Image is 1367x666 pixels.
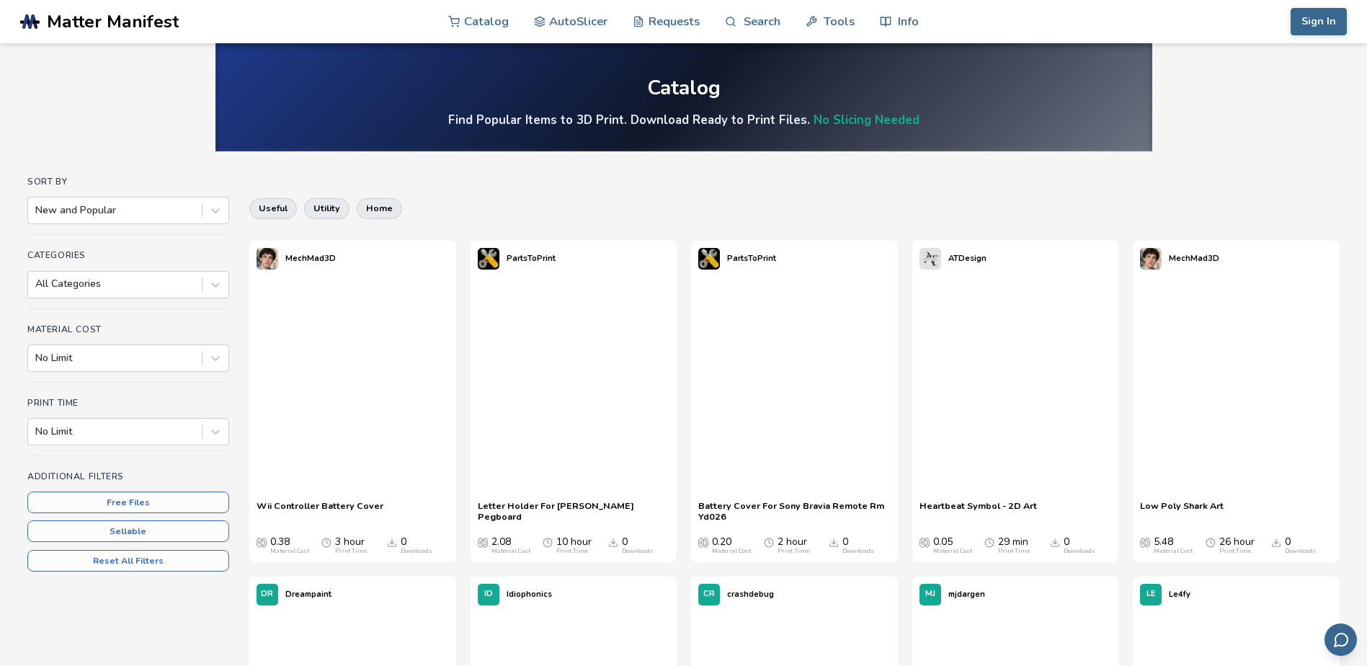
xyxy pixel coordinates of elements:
div: 3 hour [335,536,367,555]
div: 0.20 [712,536,751,555]
div: 0 [1285,536,1317,555]
span: Downloads [1271,536,1281,548]
a: Wii Controller Battery Cover [257,500,383,522]
div: Material Cost [1154,548,1193,555]
h4: Categories [27,250,229,260]
div: 0 [401,536,432,555]
img: MechMad3D's profile [1140,248,1162,270]
img: ATDesign's profile [920,248,941,270]
img: PartsToPrint's profile [478,248,499,270]
h4: Print Time [27,398,229,408]
span: Average Print Time [321,536,331,548]
div: Print Time [998,548,1030,555]
div: 2 hour [778,536,809,555]
div: Print Time [778,548,809,555]
div: Material Cost [270,548,309,555]
span: ID [484,590,493,599]
div: 0 [842,536,874,555]
div: Downloads [842,548,874,555]
div: Print Time [556,548,588,555]
span: LE [1146,590,1156,599]
button: useful [249,198,297,218]
button: Send feedback via email [1324,623,1357,656]
div: Material Cost [491,548,530,555]
span: CR [703,590,715,599]
div: Downloads [1285,548,1317,555]
input: All Categories [35,278,38,290]
div: 10 hour [556,536,592,555]
button: home [357,198,402,218]
p: Dreampaint [285,587,331,602]
span: Matter Manifest [47,12,179,32]
input: No Limit [35,352,38,364]
a: PartsToPrint's profilePartsToPrint [471,241,563,277]
a: MechMad3D's profileMechMad3D [1133,241,1226,277]
button: Sellable [27,520,229,542]
div: 0.38 [270,536,309,555]
a: No Slicing Needed [814,112,920,128]
span: Downloads [829,536,839,548]
img: MechMad3D's profile [257,248,278,270]
div: 0 [622,536,654,555]
span: Average Cost [257,536,267,548]
a: Low Poly Shark Art [1140,500,1224,522]
span: Average Print Time [764,536,774,548]
a: Heartbeat Symbol - 2D Art [920,500,1037,522]
span: DR [261,590,273,599]
p: Idiophonics [507,587,552,602]
span: Average Cost [478,536,488,548]
p: MechMad3D [285,251,336,266]
div: Downloads [1064,548,1095,555]
p: PartsToPrint [727,251,776,266]
span: Downloads [1050,536,1060,548]
div: 0.05 [933,536,972,555]
p: MechMad3D [1169,251,1219,266]
div: 26 hour [1219,536,1255,555]
a: ATDesign's profileATDesign [912,241,994,277]
span: Average Cost [1140,536,1150,548]
button: utility [304,198,349,218]
p: ATDesign [948,251,987,266]
div: 5.48 [1154,536,1193,555]
button: Free Files [27,492,229,513]
div: Downloads [622,548,654,555]
a: Letter Holder For [PERSON_NAME] Pegboard [478,500,670,522]
input: New and Popular [35,205,38,216]
span: Average Print Time [1206,536,1216,548]
img: PartsToPrint's profile [698,248,720,270]
h4: Find Popular Items to 3D Print. Download Ready to Print Files. [448,112,920,128]
p: PartsToPrint [507,251,556,266]
p: mjdargen [948,587,985,602]
button: Sign In [1291,8,1347,35]
div: Catalog [647,77,721,99]
div: Material Cost [712,548,751,555]
h4: Additional Filters [27,471,229,481]
div: Downloads [401,548,432,555]
span: Downloads [608,536,618,548]
span: Average Print Time [984,536,994,548]
input: No Limit [35,426,38,438]
span: MJ [925,590,935,599]
div: Print Time [335,548,367,555]
a: Battery Cover For Sony Bravia Remote Rm Yd026 [698,500,891,522]
h4: Sort By [27,177,229,187]
div: 29 min [998,536,1030,555]
p: crashdebug [727,587,774,602]
div: Material Cost [933,548,972,555]
h4: Material Cost [27,324,229,334]
span: Average Print Time [543,536,553,548]
div: 2.08 [491,536,530,555]
a: MechMad3D's profileMechMad3D [249,241,343,277]
span: Downloads [387,536,397,548]
a: PartsToPrint's profilePartsToPrint [691,241,783,277]
p: Le4fy [1169,587,1190,602]
span: Average Cost [698,536,708,548]
button: Reset All Filters [27,550,229,572]
div: Print Time [1219,548,1251,555]
div: 0 [1064,536,1095,555]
